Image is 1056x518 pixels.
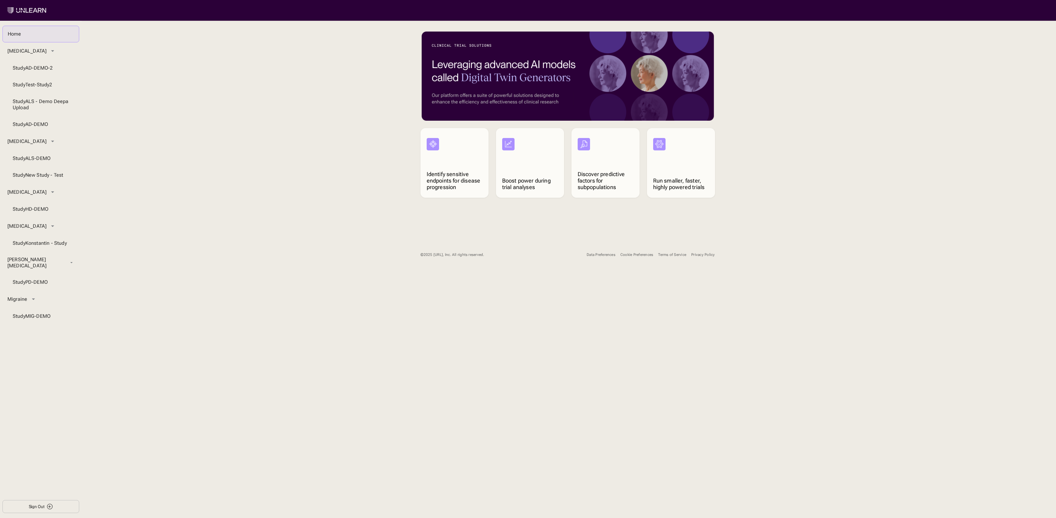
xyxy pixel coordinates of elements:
div: Study MIG-DEMO [13,313,69,319]
span: © [420,253,424,257]
div: Study AD-DEMO [13,121,69,127]
div: Study HD-DEMO [13,206,69,212]
div: Study New Study - Test [13,172,69,178]
div: Migraine [7,296,27,302]
div: 2025 [URL], Inc. All rights reserved. [420,253,484,257]
a: Terms of Service [658,253,686,257]
div: Study PD-DEMO [13,279,69,285]
div: [MEDICAL_DATA] [7,48,46,54]
img: header [420,31,715,121]
div: Sign Out [29,504,45,509]
a: Home [2,26,79,42]
div: [MEDICAL_DATA] [7,223,46,229]
p: Identify sensitive endpoints for disease progression [427,171,482,190]
p: Run smaller, faster, highly powered trials [653,177,709,190]
img: Unlearn logo [7,7,46,13]
p: Boost power during trial analyses [502,177,558,190]
button: Cookie Preferences [620,249,653,261]
div: [MEDICAL_DATA] [7,138,46,145]
div: Study AD-DEMO-2 [13,65,69,71]
div: Study ALS-DEMO [13,155,69,162]
div: Study Test-Study2 [13,82,69,88]
p: Discover predictive factors for subpopulations [578,171,633,190]
button: Sign Out [2,500,79,513]
div: [MEDICAL_DATA] [7,189,46,195]
div: Study ALS - Demo Deepa Upload [13,98,69,111]
div: Cookie Preferences [620,253,653,257]
div: [PERSON_NAME][MEDICAL_DATA] [7,257,66,269]
a: Privacy Policy [691,253,715,257]
div: Study Konstantin - Study [13,240,69,246]
div: Home [8,31,74,37]
a: Data Preferences [587,253,615,257]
